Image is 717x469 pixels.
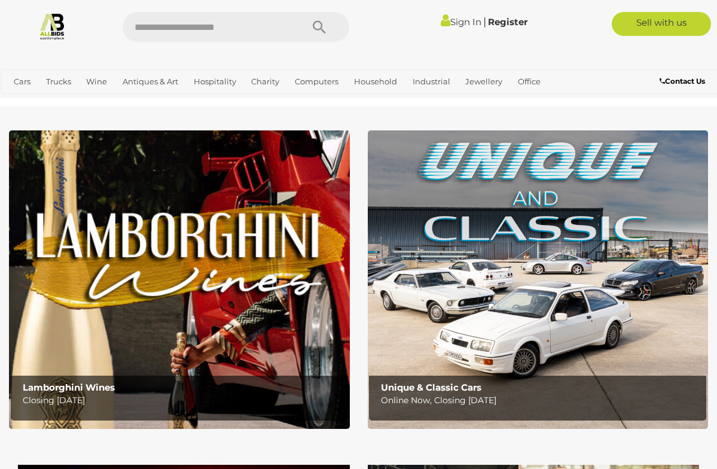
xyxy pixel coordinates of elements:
[246,72,284,92] a: Charity
[290,72,343,92] a: Computers
[81,72,112,92] a: Wine
[23,382,115,393] b: Lamborghini Wines
[441,16,481,28] a: Sign In
[9,130,350,429] img: Lamborghini Wines
[41,72,76,92] a: Trucks
[660,77,705,86] b: Contact Us
[408,72,455,92] a: Industrial
[368,130,709,429] a: Unique & Classic Cars Unique & Classic Cars Online Now, Closing [DATE]
[660,75,708,88] a: Contact Us
[349,72,402,92] a: Household
[289,12,349,42] button: Search
[381,382,481,393] b: Unique & Classic Cars
[189,72,241,92] a: Hospitality
[9,72,35,92] a: Cars
[38,12,66,40] img: Allbids.com.au
[460,72,507,92] a: Jewellery
[381,393,700,408] p: Online Now, Closing [DATE]
[49,92,144,111] a: [GEOGRAPHIC_DATA]
[488,16,527,28] a: Register
[612,12,711,36] a: Sell with us
[23,393,342,408] p: Closing [DATE]
[9,130,350,429] a: Lamborghini Wines Lamborghini Wines Closing [DATE]
[513,72,545,92] a: Office
[118,72,183,92] a: Antiques & Art
[368,130,709,429] img: Unique & Classic Cars
[9,92,43,111] a: Sports
[483,15,486,28] span: |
